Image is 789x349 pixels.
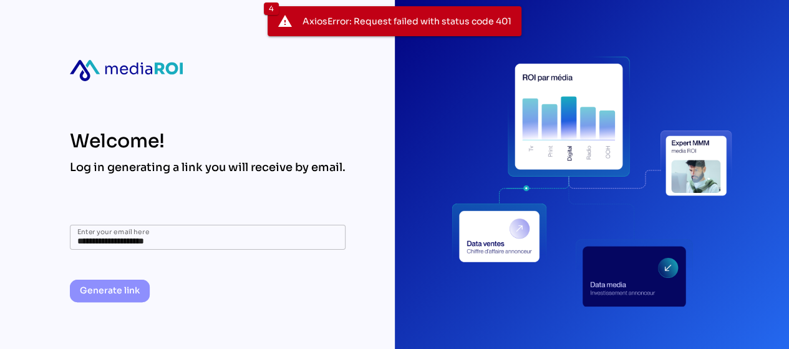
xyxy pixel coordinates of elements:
div: login [452,40,732,321]
input: Enter your email here [77,225,338,250]
div: Welcome! [70,130,346,152]
div: Log in generating a link you will receive by email. [70,160,346,175]
div: 4 [264,2,279,15]
div: mediaroi [70,60,183,81]
button: Generate link [70,280,150,302]
div: AxiosError: Request failed with status code 401 [303,10,511,33]
span: Generate link [80,283,140,298]
i: warning [278,14,293,29]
